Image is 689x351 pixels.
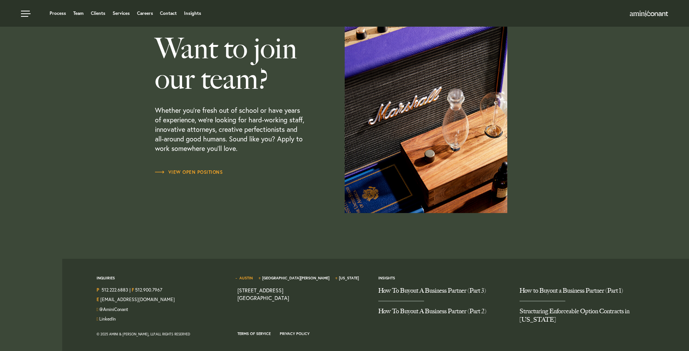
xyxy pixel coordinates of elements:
p: Whether you’re fresh out of school or have years of experience, we’re looking for hard-working st... [155,94,307,168]
span: View Open Positions [155,170,223,175]
a: Structuring Enforceable Option Contracts in Texas [520,301,649,330]
a: Austin [239,276,253,280]
a: Careers [137,11,153,16]
a: Terms of Service [237,331,271,336]
img: Amini & Conant [630,11,668,17]
a: Call us at 5122226883 [102,287,128,293]
a: Join us on LinkedIn [99,316,116,322]
strong: E [97,297,99,302]
a: Insights [378,276,395,280]
a: Privacy Policy [280,331,310,336]
a: Email Us [100,297,175,302]
a: Follow us on Twitter [99,306,128,312]
a: Home [630,11,668,17]
a: Contact [160,11,177,16]
h3: Want to join our team? [155,33,307,94]
a: How To Buyout A Business Partner (Part 3) [378,287,508,301]
a: How To Buyout A Business Partner (Part 2) [378,301,508,321]
strong: P [97,287,99,293]
a: Process [50,11,66,16]
a: [US_STATE] [339,276,359,280]
a: Insights [184,11,201,16]
a: View on map [237,287,289,301]
span: | [129,287,131,295]
a: Services [113,11,130,16]
a: How to Buyout a Business Partner (Part 1) [520,287,649,301]
a: [GEOGRAPHIC_DATA][PERSON_NAME] [262,276,329,280]
a: 512.900.7967 [135,287,162,293]
span: Inquiries [97,276,115,287]
a: Team [73,11,84,16]
a: Clients [91,11,105,16]
div: © 2025 Amini & [PERSON_NAME], LLP. All Rights Reserved [97,330,226,339]
a: View Open Positions [155,168,223,176]
strong: F [132,287,134,293]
